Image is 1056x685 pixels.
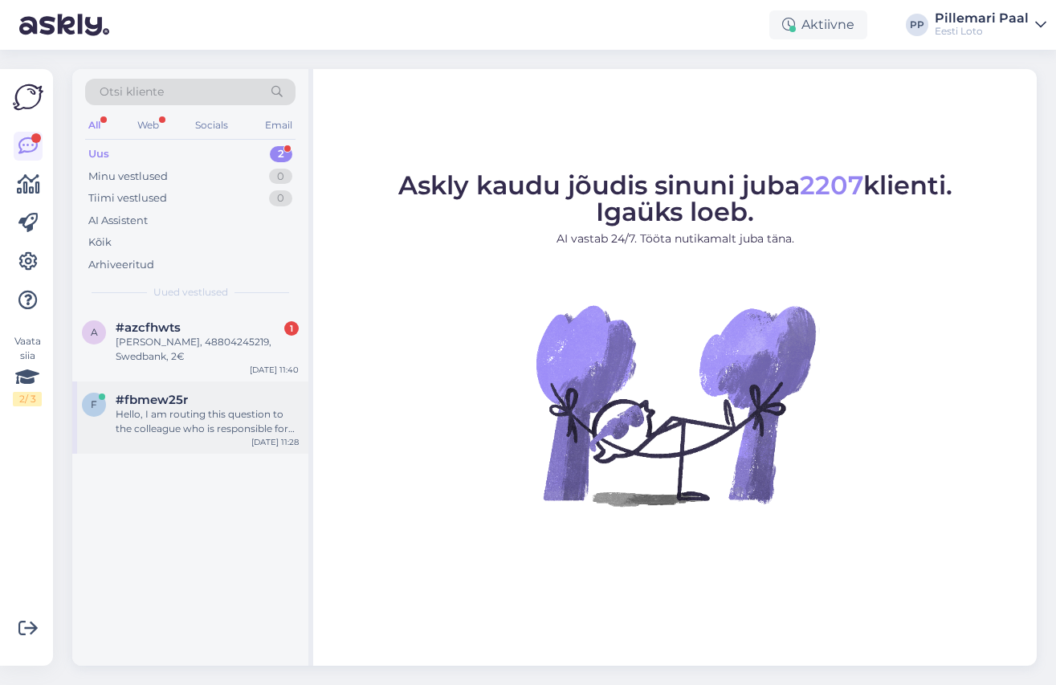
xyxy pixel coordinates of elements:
div: Arhiveeritud [88,257,154,273]
span: Askly kaudu jõudis sinuni juba klienti. Igaüks loeb. [398,169,952,227]
div: All [85,115,104,136]
div: Pillemari Paal [935,12,1029,25]
span: #azcfhwts [116,320,181,335]
div: Eesti Loto [935,25,1029,38]
div: Uus [88,146,109,162]
div: Tiimi vestlused [88,190,167,206]
div: Kõik [88,234,112,251]
span: f [91,398,97,410]
div: [DATE] 11:40 [250,364,299,376]
div: 2 / 3 [13,392,42,406]
div: Aktiivne [769,10,867,39]
img: Askly Logo [13,82,43,112]
div: Email [262,115,296,136]
div: Hello, I am routing this question to the colleague who is responsible for this topic. The reply m... [116,407,299,436]
div: 0 [269,169,292,185]
div: Vaata siia [13,334,42,406]
div: PP [906,14,928,36]
div: 1 [284,321,299,336]
span: Otsi kliente [100,84,164,100]
div: Web [134,115,162,136]
div: [DATE] 11:28 [251,436,299,448]
span: Uued vestlused [153,285,228,300]
div: Minu vestlused [88,169,168,185]
div: [PERSON_NAME], 48804245219, Swedbank, 2€ [116,335,299,364]
div: 0 [269,190,292,206]
div: Socials [192,115,231,136]
span: #fbmew25r [116,393,188,407]
a: Pillemari PaalEesti Loto [935,12,1046,38]
div: 2 [270,146,292,162]
p: AI vastab 24/7. Tööta nutikamalt juba täna. [398,230,952,247]
span: 2207 [800,169,863,201]
div: AI Assistent [88,213,148,229]
span: a [91,326,98,338]
img: No Chat active [531,260,820,549]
